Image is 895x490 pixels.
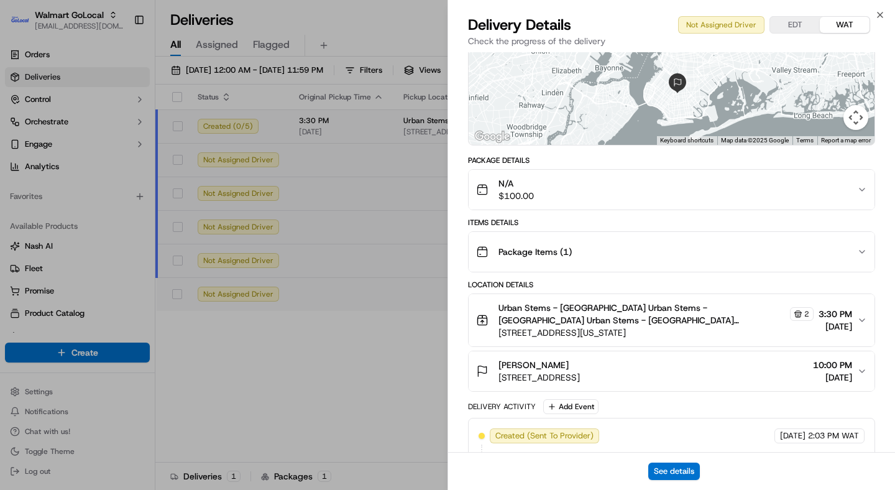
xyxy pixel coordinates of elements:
[7,175,100,198] a: 📗Knowledge Base
[821,137,871,144] a: Report a map error
[211,122,226,137] button: Start new chat
[42,131,157,141] div: We're available if you need us!
[12,119,35,141] img: 1736555255976-a54dd68f-1ca7-489b-9aae-adbdc363a1c4
[498,359,569,371] span: [PERSON_NAME]
[721,137,789,144] span: Map data ©2025 Google
[468,15,571,35] span: Delivery Details
[498,246,572,258] span: Package Items ( 1 )
[813,359,852,371] span: 10:00 PM
[648,463,700,480] button: See details
[100,175,204,198] a: 💻API Documentation
[469,170,874,210] button: N/A$100.00
[780,430,805,441] span: [DATE]
[468,402,536,412] div: Delivery Activity
[498,326,814,339] span: [STREET_ADDRESS][US_STATE]
[498,371,580,384] span: [STREET_ADDRESS]
[469,351,874,391] button: [PERSON_NAME][STREET_ADDRESS]10:00 PM[DATE]
[498,190,534,202] span: $100.00
[469,232,874,272] button: Package Items (1)
[25,180,95,193] span: Knowledge Base
[32,80,224,93] input: Got a question? Start typing here...
[117,180,200,193] span: API Documentation
[808,430,859,441] span: 2:03 PM WAT
[468,155,875,165] div: Package Details
[12,50,226,70] p: Welcome 👋
[804,309,809,319] span: 2
[88,210,150,220] a: Powered byPylon
[819,320,852,333] span: [DATE]
[820,17,870,33] button: WAT
[42,119,204,131] div: Start new chat
[498,302,787,326] span: Urban Stems - [GEOGRAPHIC_DATA] Urban Stems - [GEOGRAPHIC_DATA] Urban Stems - [GEOGRAPHIC_DATA] [...
[12,12,37,37] img: Nash
[796,137,814,144] a: Terms (opens in new tab)
[468,280,875,290] div: Location Details
[543,399,599,414] button: Add Event
[819,308,852,320] span: 3:30 PM
[469,294,874,346] button: Urban Stems - [GEOGRAPHIC_DATA] Urban Stems - [GEOGRAPHIC_DATA] Urban Stems - [GEOGRAPHIC_DATA] [...
[468,35,875,47] p: Check the progress of the delivery
[813,371,852,384] span: [DATE]
[495,430,594,441] span: Created (Sent To Provider)
[770,17,820,33] button: EDT
[498,177,534,190] span: N/A
[468,218,875,228] div: Items Details
[472,129,513,145] img: Google
[12,182,22,192] div: 📗
[660,136,714,145] button: Keyboard shortcuts
[105,182,115,192] div: 💻
[472,129,513,145] a: Open this area in Google Maps (opens a new window)
[843,105,868,130] button: Map camera controls
[124,211,150,220] span: Pylon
